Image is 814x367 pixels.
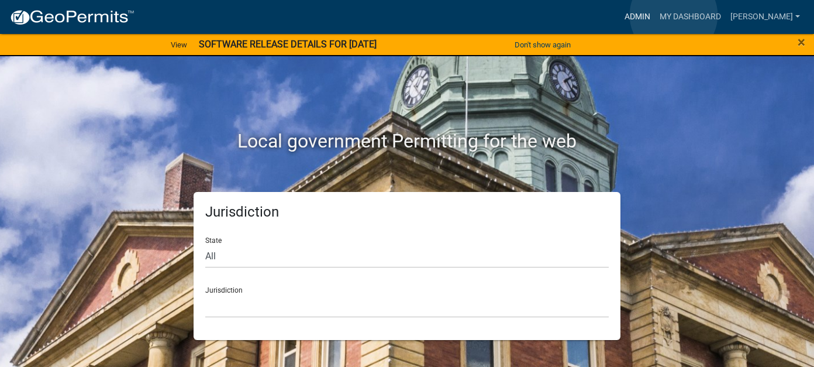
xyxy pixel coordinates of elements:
h2: Local government Permitting for the web [82,130,732,152]
a: View [166,35,192,54]
strong: SOFTWARE RELEASE DETAILS FOR [DATE] [199,39,377,50]
span: × [798,34,805,50]
button: Don't show again [510,35,575,54]
a: Admin [620,6,655,28]
a: [PERSON_NAME] [726,6,805,28]
h5: Jurisdiction [205,204,609,221]
button: Close [798,35,805,49]
a: My Dashboard [655,6,726,28]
